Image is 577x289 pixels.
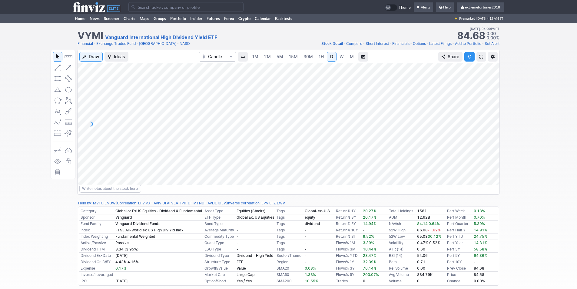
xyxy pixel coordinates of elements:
button: Ellipse [64,85,73,94]
a: TPIF [179,200,187,206]
td: ATR (14) [388,246,416,253]
td: Return% SI [335,234,362,240]
td: Price [446,272,473,278]
a: EFV [138,200,145,206]
td: Quant Type [203,240,235,246]
td: Tags [275,246,303,253]
span: D [330,54,333,59]
span: • [482,41,484,47]
a: EFZ [269,200,276,206]
span: 15M [289,54,298,59]
a: [DATE] [115,253,128,258]
b: 65.08 [417,234,441,239]
b: - [237,234,238,239]
span: Share [448,54,459,60]
td: Index [79,227,114,234]
a: Dividend Gr. 3/5Y [81,260,111,264]
a: 2M [261,52,274,62]
a: Calendar [253,14,273,23]
td: 52W Low [388,234,416,240]
span: • [452,41,454,47]
a: 1H [316,52,327,62]
b: - [305,234,307,239]
td: Flows% 5Y [335,272,362,278]
a: Financials [392,41,410,47]
td: Fund Family [79,221,114,227]
a: Crypto [236,14,253,23]
td: Active/Passive [79,240,114,246]
b: dividend [305,221,320,226]
span: 5.39% [474,221,485,226]
span: % [496,35,499,40]
a: Options [413,41,426,47]
span: extremefortunes2018 [465,5,500,9]
a: AVDE [207,200,217,206]
span: Draw [89,54,99,60]
td: Average Maturity [203,227,235,234]
b: 0.60 [417,247,425,251]
button: Text [53,106,62,116]
span: • [480,26,482,32]
td: Flows% 3M [335,246,362,253]
td: Expense [79,265,114,272]
span: 30M [303,54,313,59]
td: Flows% 1Y [335,259,362,265]
b: - [237,221,238,226]
td: Bond Type [203,221,235,227]
span: 28.47% [363,253,376,258]
span: 20.27% [363,209,376,213]
a: 3.34 (3.95%) [115,247,139,251]
span: 0.18% [474,209,485,213]
a: Futures [204,14,222,23]
td: Return% 1Y [335,208,362,214]
span: • [136,41,138,47]
strong: 84.68 [457,31,485,41]
a: Financial [78,41,93,47]
a: VEA [171,200,178,206]
span: Latest Filings [429,41,452,46]
span: 3.39% [363,240,374,245]
td: Perf Quarter [446,221,473,227]
a: 15M [286,52,300,62]
td: Market Cap [203,272,235,278]
b: Global Ex. US Equities [237,215,274,220]
a: Backtests [273,14,294,23]
span: • [390,41,392,47]
a: AVIV [154,200,161,206]
button: Remove all drawings [53,167,62,177]
span: W [340,54,344,59]
a: IDEV [218,200,226,206]
b: Dividend - High Yield [237,253,274,258]
b: Value [237,266,246,271]
a: EPV [261,200,268,206]
span: 0.17% [115,266,127,271]
b: - [237,247,238,251]
a: Set Alert [485,41,499,47]
span: 0.70% [474,215,485,220]
b: - [237,240,238,245]
button: Drawing mode: Single [53,146,62,155]
span: 30.12% [428,234,441,239]
b: 0.71 [417,260,425,264]
b: Passive [115,240,129,245]
td: Change [446,278,473,284]
td: Dividend Type [203,253,235,259]
span: 10.55% [305,279,318,283]
td: Region [275,259,303,265]
td: NAV/sh [388,221,416,227]
b: 0.00 [417,266,425,271]
a: 4.43% 4.16% [115,260,139,264]
b: 54.06 [417,253,428,258]
td: Growth/Value [203,265,235,272]
span: Candle [208,54,227,60]
td: Beta [388,259,416,265]
a: Portfolio [168,14,188,23]
a: 5M [274,52,286,62]
span: Ideas [114,54,125,60]
a: PXF [146,200,153,206]
td: ESG Type [203,246,235,253]
b: Global-ex-U.S. [305,209,331,213]
div: : [78,200,116,206]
